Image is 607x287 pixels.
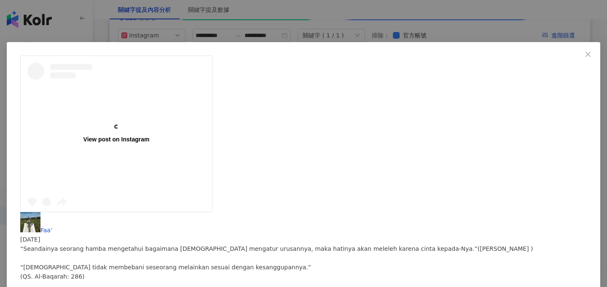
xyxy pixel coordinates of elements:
div: [DATE] [20,235,587,244]
button: Close [580,46,596,63]
img: KOL Avatar [20,212,40,232]
span: close [585,51,591,58]
span: Faa’ [40,227,52,234]
div: View post on Instagram [83,136,150,143]
a: View post on Instagram [21,56,212,212]
a: KOL AvatarFaa’ [20,227,52,234]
